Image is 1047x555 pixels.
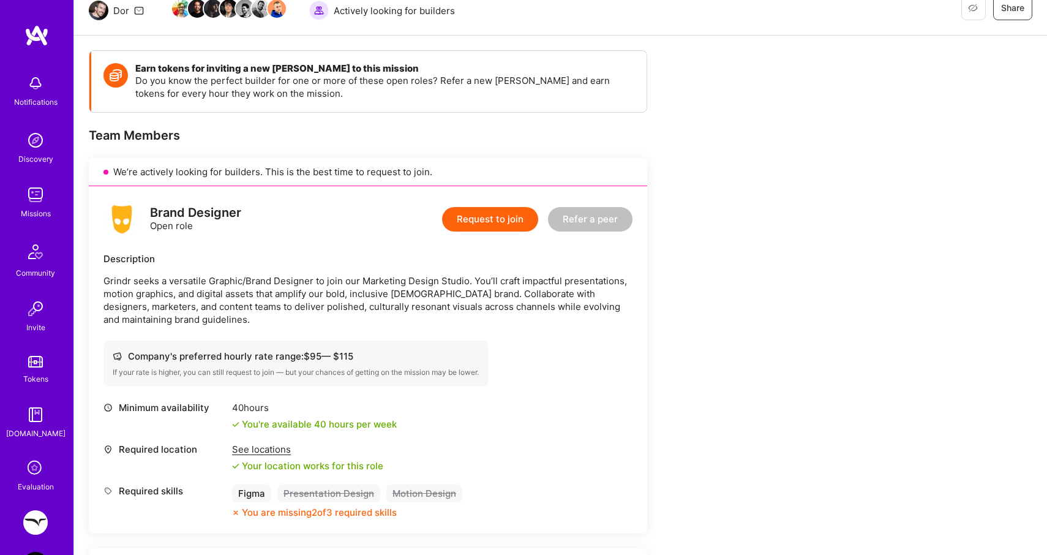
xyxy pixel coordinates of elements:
[386,485,462,502] div: Motion Design
[16,266,55,279] div: Community
[135,74,634,100] p: Do you know the perfect builder for one or more of these open roles? Refer a new [PERSON_NAME] an...
[103,401,226,414] div: Minimum availability
[21,207,51,220] div: Missions
[103,486,113,496] i: icon Tag
[968,3,978,13] i: icon EyeClosed
[24,25,49,47] img: logo
[150,206,241,232] div: Open role
[18,153,53,165] div: Discovery
[26,321,45,334] div: Invite
[23,510,48,535] img: Freed: Product Designer for New iOS App
[103,445,113,454] i: icon Location
[18,480,54,493] div: Evaluation
[6,427,66,440] div: [DOMAIN_NAME]
[23,296,48,321] img: Invite
[113,350,479,363] div: Company's preferred hourly rate range: $ 95 — $ 115
[103,485,226,497] div: Required skills
[232,462,239,470] i: icon Check
[134,6,144,15] i: icon Mail
[23,183,48,207] img: teamwork
[334,4,455,17] span: Actively looking for builders
[103,201,140,238] img: logo
[232,485,271,502] div: Figma
[232,459,383,472] div: Your location works for this role
[21,237,50,266] img: Community
[1001,2,1024,14] span: Share
[28,356,43,368] img: tokens
[113,368,479,377] div: If your rate is higher, you can still request to join — but your chances of getting on the missio...
[103,252,632,265] div: Description
[150,206,241,219] div: Brand Designer
[23,402,48,427] img: guide book
[548,207,632,232] button: Refer a peer
[242,506,397,519] div: You are missing 2 of 3 required skills
[89,158,647,186] div: We’re actively looking for builders. This is the best time to request to join.
[232,418,397,431] div: You're available 40 hours per week
[23,372,48,385] div: Tokens
[103,443,226,456] div: Required location
[89,1,108,20] img: Team Architect
[135,63,634,74] h4: Earn tokens for inviting a new [PERSON_NAME] to this mission
[232,509,239,516] i: icon CloseOrange
[103,274,632,326] p: Grindr seeks a versatile Graphic/Brand Designer to join our Marketing Design Studio. You’ll craft...
[232,421,239,428] i: icon Check
[89,127,647,143] div: Team Members
[232,443,383,456] div: See locations
[20,510,51,535] a: Freed: Product Designer for New iOS App
[309,1,329,20] img: Actively looking for builders
[103,63,128,88] img: Token icon
[23,128,48,153] img: discovery
[277,485,380,502] div: Presentation Design
[442,207,538,232] button: Request to join
[113,352,122,361] i: icon Cash
[113,4,129,17] div: Dor
[103,403,113,412] i: icon Clock
[23,71,48,96] img: bell
[24,457,47,480] i: icon SelectionTeam
[232,401,397,414] div: 40 hours
[14,96,58,108] div: Notifications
